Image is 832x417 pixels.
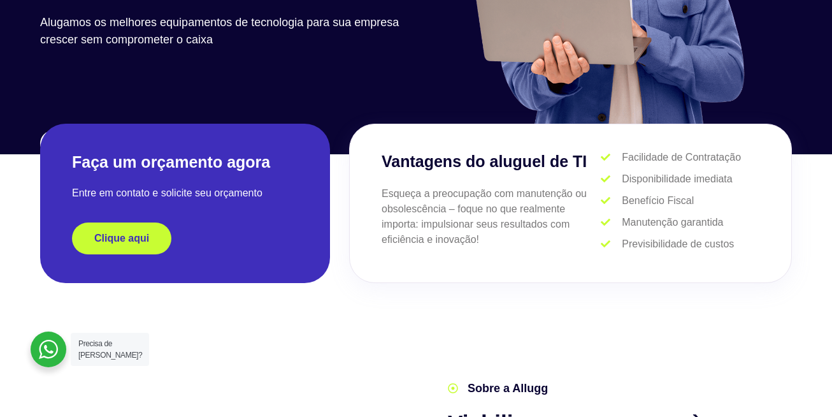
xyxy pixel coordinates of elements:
iframe: Chat Widget [603,254,832,417]
span: Sobre a Allugg [464,380,548,397]
a: Clique aqui [72,223,171,254]
div: Widget de chat [603,254,832,417]
span: Facilidade de Contratação [619,150,741,165]
span: Clique aqui [94,233,149,244]
span: Manutenção garantida [619,215,723,230]
span: Benefício Fiscal [619,193,694,208]
p: Entre em contato e solicite seu orçamento [72,186,298,201]
h2: Faça um orçamento agora [72,152,298,173]
span: Disponibilidade imediata [619,172,732,187]
p: Esqueça a preocupação com manutenção ou obsolescência – foque no que realmente importa: impulsion... [382,186,601,247]
h3: Vantagens do aluguel de TI [382,150,601,174]
span: Previsibilidade de custos [619,237,734,252]
p: Alugamos os melhores equipamentos de tecnologia para sua empresa crescer sem comprometer o caixa [40,14,410,48]
span: Precisa de [PERSON_NAME]? [78,339,142,360]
